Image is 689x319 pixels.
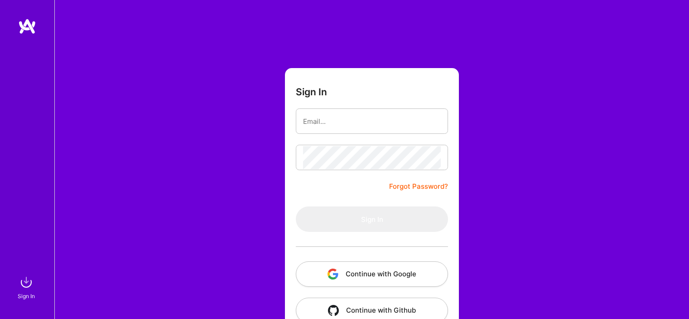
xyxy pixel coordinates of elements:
button: Sign In [296,206,448,232]
a: Forgot Password? [389,181,448,192]
img: logo [18,18,36,34]
img: icon [328,305,339,316]
input: Email... [303,110,441,133]
h3: Sign In [296,86,327,98]
img: sign in [17,273,35,291]
img: icon [328,269,338,280]
a: sign inSign In [19,273,35,301]
button: Continue with Google [296,261,448,287]
div: Sign In [18,291,35,301]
